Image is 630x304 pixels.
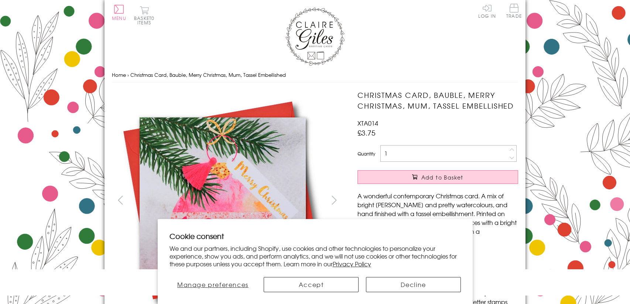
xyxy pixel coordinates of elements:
[170,245,461,267] p: We and our partners, including Shopify, use cookies and other technologies to personalize your ex...
[333,259,371,268] a: Privacy Policy
[170,277,257,292] button: Manage preferences
[357,191,518,245] p: A wonderful contemporary Christmas card. A mix of bright [PERSON_NAME] and pretty watercolours, a...
[112,71,126,78] a: Home
[112,68,518,83] nav: breadcrumbs
[112,15,126,21] span: Menu
[264,277,359,292] button: Accept
[506,4,522,20] a: Trade
[357,119,378,127] span: XTA014
[127,71,129,78] span: ›
[112,5,126,20] button: Menu
[357,150,375,157] label: Quantity
[357,127,376,138] span: £3.75
[366,277,461,292] button: Decline
[112,192,129,208] button: prev
[134,6,154,25] button: Basket0 items
[357,170,518,184] button: Add to Basket
[170,231,461,241] h2: Cookie consent
[357,90,518,111] h1: Christmas Card, Bauble, Merry Christmas, Mum, Tassel Embellished
[506,4,522,18] span: Trade
[421,174,463,181] span: Add to Basket
[130,71,286,78] span: Christmas Card, Bauble, Merry Christmas, Mum, Tassel Embellished
[326,192,343,208] button: next
[478,4,496,18] a: Log In
[137,15,154,26] span: 0 items
[285,7,345,66] img: Claire Giles Greetings Cards
[177,280,249,289] span: Manage preferences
